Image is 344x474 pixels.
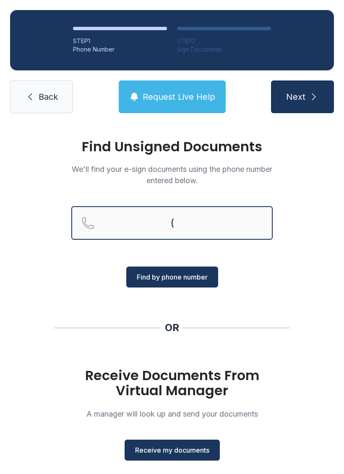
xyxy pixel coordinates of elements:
span: Find by phone number [137,272,208,282]
h1: Find Unsigned Documents [71,140,273,153]
span: Request Live Help [143,91,215,103]
div: OR [165,321,179,334]
div: Sign Documents [177,45,271,54]
input: Reservation phone number [71,206,273,240]
h1: Receive Documents From Virtual Manager [71,368,273,398]
p: We'll find your e-sign documents using the phone number entered below. [71,163,273,186]
span: Next [286,91,305,103]
span: Receive my documents [135,445,209,455]
div: STEP 2 [177,37,271,45]
span: Back [39,91,58,103]
div: Phone Number [73,45,167,54]
p: A manager will look up and send your documents [71,408,273,420]
div: STEP 1 [73,37,167,45]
